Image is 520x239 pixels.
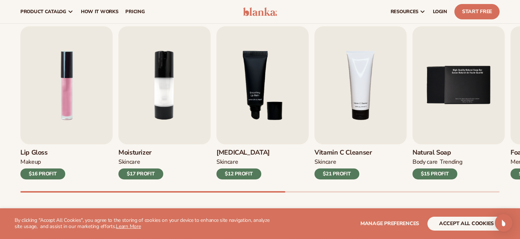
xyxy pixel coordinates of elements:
div: $21 PROFIT [314,168,359,179]
a: 2 / 9 [118,26,211,179]
h3: Lip Gloss [20,149,65,157]
div: SKINCARE [216,158,238,166]
div: $17 PROFIT [118,168,163,179]
div: BODY Care [413,158,438,166]
div: MAKEUP [20,158,41,166]
h3: Moisturizer [118,149,163,157]
h3: Vitamin C Cleanser [314,149,372,157]
button: accept all cookies [427,217,505,231]
div: TRENDING [440,158,462,166]
span: How It Works [81,9,118,15]
div: Open Intercom Messenger [495,214,512,232]
a: 1 / 9 [20,26,113,179]
div: $12 PROFIT [216,168,261,179]
a: Start Free [454,4,500,19]
p: By clicking "Accept All Cookies", you agree to the storing of cookies on your device to enhance s... [15,217,270,230]
h3: Natural Soap [413,149,462,157]
span: pricing [125,9,145,15]
a: 3 / 9 [216,26,309,179]
div: $15 PROFIT [413,168,457,179]
h3: [MEDICAL_DATA] [216,149,270,157]
a: 5 / 9 [413,26,505,179]
div: $16 PROFIT [20,168,65,179]
span: Manage preferences [360,220,419,227]
a: 4 / 9 [314,26,407,179]
span: resources [391,9,418,15]
img: logo [243,7,277,16]
div: SKINCARE [118,158,140,166]
span: LOGIN [433,9,447,15]
div: Skincare [314,158,336,166]
button: Manage preferences [360,217,419,231]
span: product catalog [20,9,66,15]
a: Learn More [116,223,141,230]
